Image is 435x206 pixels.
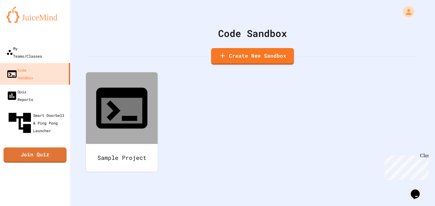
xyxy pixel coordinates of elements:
[408,181,429,200] iframe: chat widget
[6,45,42,60] div: My Teams/Classes
[6,6,64,23] img: logo-orange.svg
[86,72,158,172] a: Sample Project
[396,4,416,19] div: My Account
[6,66,33,82] div: Code Sandbox
[86,26,419,40] div: Code Sandbox
[3,3,44,40] div: Chat with us now!Close
[6,110,68,136] div: Smart Doorbell & Ping Pong Launcher
[6,88,33,103] div: Quiz Reports
[86,144,158,172] div: Sample Project
[4,147,67,163] a: Join Quiz
[382,153,429,180] iframe: chat widget
[211,48,294,65] a: Create New Sandbox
